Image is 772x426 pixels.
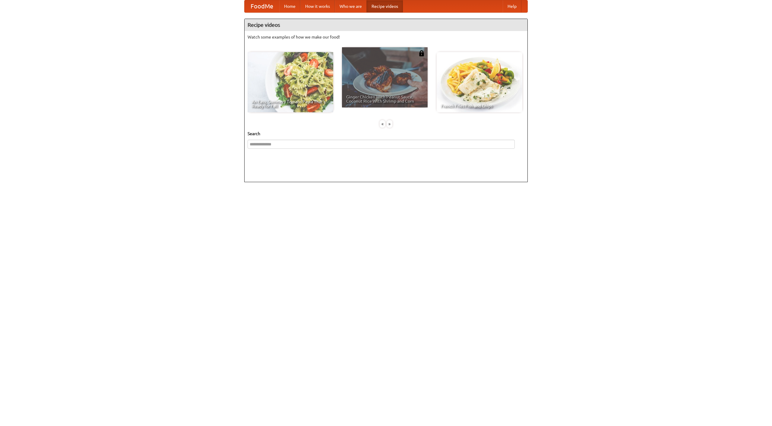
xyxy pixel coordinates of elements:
[387,120,392,128] div: »
[245,0,279,12] a: FoodMe
[248,52,333,112] a: An Easy, Summery Tomato Pasta That's Ready for Fall
[380,120,385,128] div: «
[503,0,521,12] a: Help
[248,34,524,40] p: Watch some examples of how we make our food!
[437,52,522,112] a: French Fries Fish and Chips
[419,50,425,56] img: 483408.png
[300,0,335,12] a: How it works
[252,100,329,108] span: An Easy, Summery Tomato Pasta That's Ready for Fall
[248,131,524,137] h5: Search
[367,0,403,12] a: Recipe videos
[279,0,300,12] a: Home
[335,0,367,12] a: Who we are
[441,104,518,108] span: French Fries Fish and Chips
[245,19,527,31] h4: Recipe videos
